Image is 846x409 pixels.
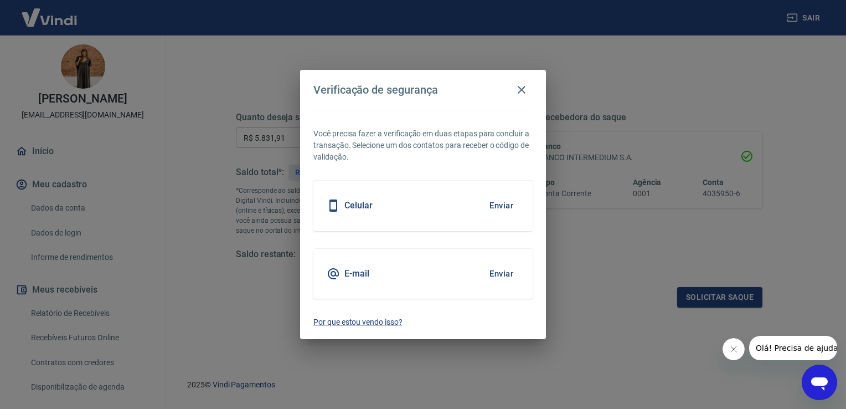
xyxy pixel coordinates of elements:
[802,365,837,400] iframe: Button to launch messaging window
[344,268,369,279] h5: E-mail
[483,262,519,285] button: Enviar
[313,316,533,328] a: Por que estou vendo isso?
[723,338,745,360] iframe: Close message
[344,200,373,211] h5: Celular
[749,336,837,360] iframe: Message from company
[313,128,533,163] p: Você precisa fazer a verificação em duas etapas para concluir a transação. Selecione um dos conta...
[483,194,519,217] button: Enviar
[7,8,93,17] span: Olá! Precisa de ajuda?
[313,83,438,96] h4: Verificação de segurança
